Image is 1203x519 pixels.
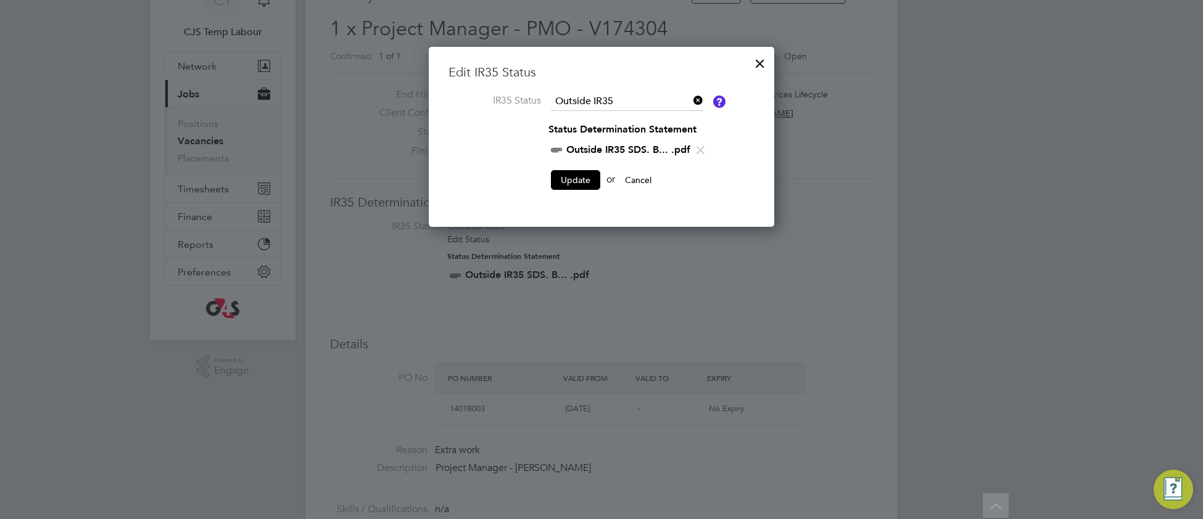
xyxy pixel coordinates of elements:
button: Update [551,170,600,190]
label: IR35 Status [449,94,541,107]
li: or [449,170,754,202]
button: Engage Resource Center [1154,470,1193,509]
strong: Status Determination Statement [548,123,697,135]
a: Outside IR35 SDS. B... .pdf [566,144,690,155]
button: Cancel [615,170,661,190]
button: Vacancy Status Definitions [713,96,726,108]
input: Search for... [551,92,703,111]
h3: Edit IR35 Status [449,64,754,80]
